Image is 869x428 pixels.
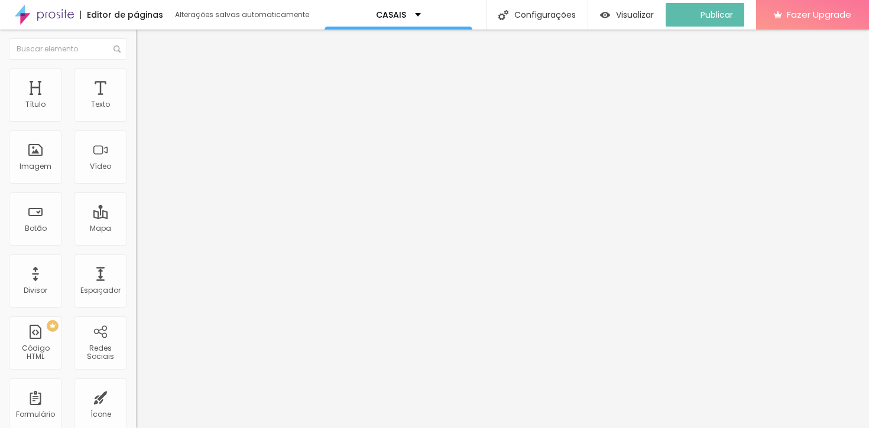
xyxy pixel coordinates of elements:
[175,11,311,18] div: Alterações salvas automaticamente
[666,3,744,27] button: Publicar
[701,10,733,19] span: Publicar
[498,10,508,20] img: Icone
[787,9,851,19] span: Fazer Upgrade
[91,100,110,109] div: Texto
[616,10,654,19] span: Visualizar
[80,11,163,19] div: Editor de páginas
[90,410,111,419] div: Ícone
[376,11,406,19] p: CASAIS
[20,162,51,171] div: Imagem
[24,286,47,295] div: Divisor
[12,344,59,361] div: Código HTML
[9,38,127,60] input: Buscar elemento
[136,30,869,428] iframe: Editor
[588,3,666,27] button: Visualizar
[25,224,47,233] div: Botão
[114,45,121,53] img: Icone
[16,410,55,419] div: Formulário
[600,10,610,20] img: view-1.svg
[80,286,121,295] div: Espaçador
[25,100,46,109] div: Título
[90,162,111,171] div: Vídeo
[90,224,111,233] div: Mapa
[77,344,124,361] div: Redes Sociais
